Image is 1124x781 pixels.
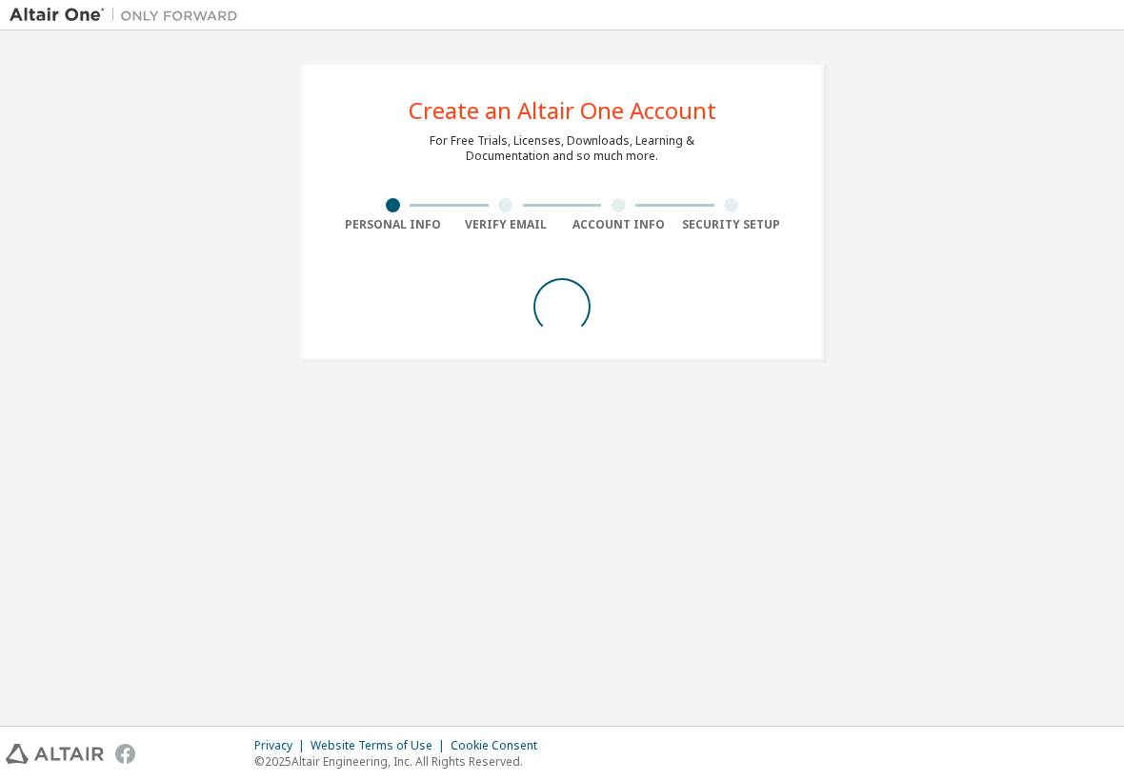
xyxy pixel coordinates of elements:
div: Cookie Consent [451,738,549,753]
div: Website Terms of Use [311,738,451,753]
img: Altair One [10,6,248,25]
div: Security Setup [675,217,789,232]
div: Privacy [254,738,311,753]
img: facebook.svg [115,744,135,764]
div: Create an Altair One Account [409,99,716,122]
p: © 2025 Altair Engineering, Inc. All Rights Reserved. [254,753,549,770]
img: altair_logo.svg [6,744,104,764]
div: Personal Info [336,217,450,232]
div: Verify Email [450,217,563,232]
div: For Free Trials, Licenses, Downloads, Learning & Documentation and so much more. [430,133,694,164]
div: Account Info [562,217,675,232]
